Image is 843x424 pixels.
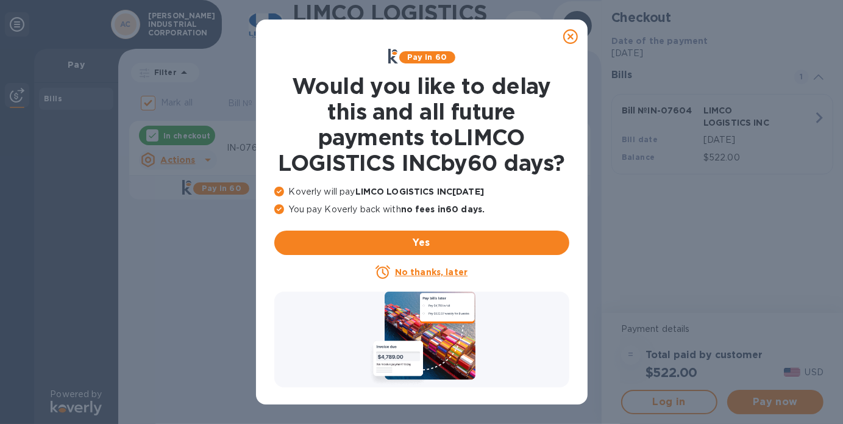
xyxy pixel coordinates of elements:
b: no fees in 60 days . [401,204,485,214]
p: You pay Koverly back with [274,203,569,216]
h1: Would you like to delay this and all future payments to LIMCO LOGISTICS INC by 60 days ? [274,73,569,176]
p: Koverly will pay [274,185,569,198]
b: LIMCO LOGISTICS INC [DATE] [355,187,484,196]
span: Yes [284,235,560,250]
u: No thanks, later [395,267,468,277]
button: Yes [274,231,569,255]
b: Pay in 60 [407,52,447,62]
